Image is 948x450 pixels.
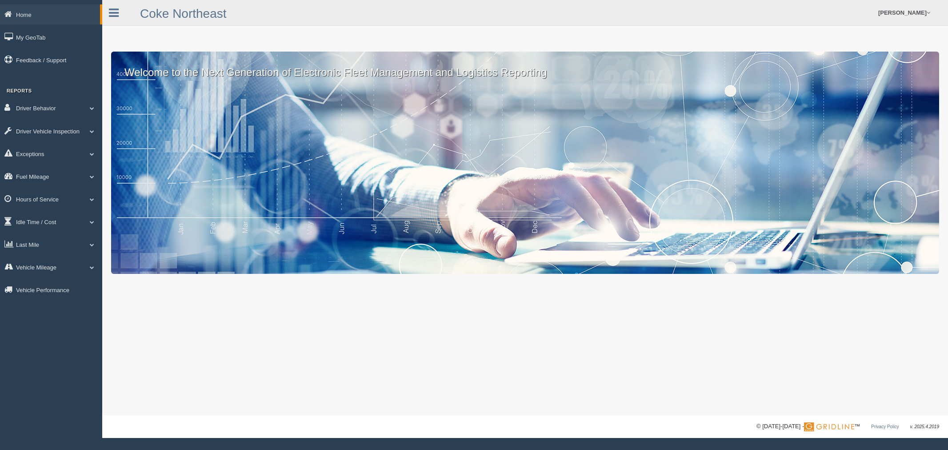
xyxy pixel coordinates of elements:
[804,422,854,431] img: Gridline
[756,422,939,431] div: © [DATE]-[DATE] - ™
[111,52,939,80] p: Welcome to the Next Generation of Electronic Fleet Management and Logistics Reporting
[871,424,899,429] a: Privacy Policy
[910,424,939,429] span: v. 2025.4.2019
[140,7,227,20] a: Coke Northeast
